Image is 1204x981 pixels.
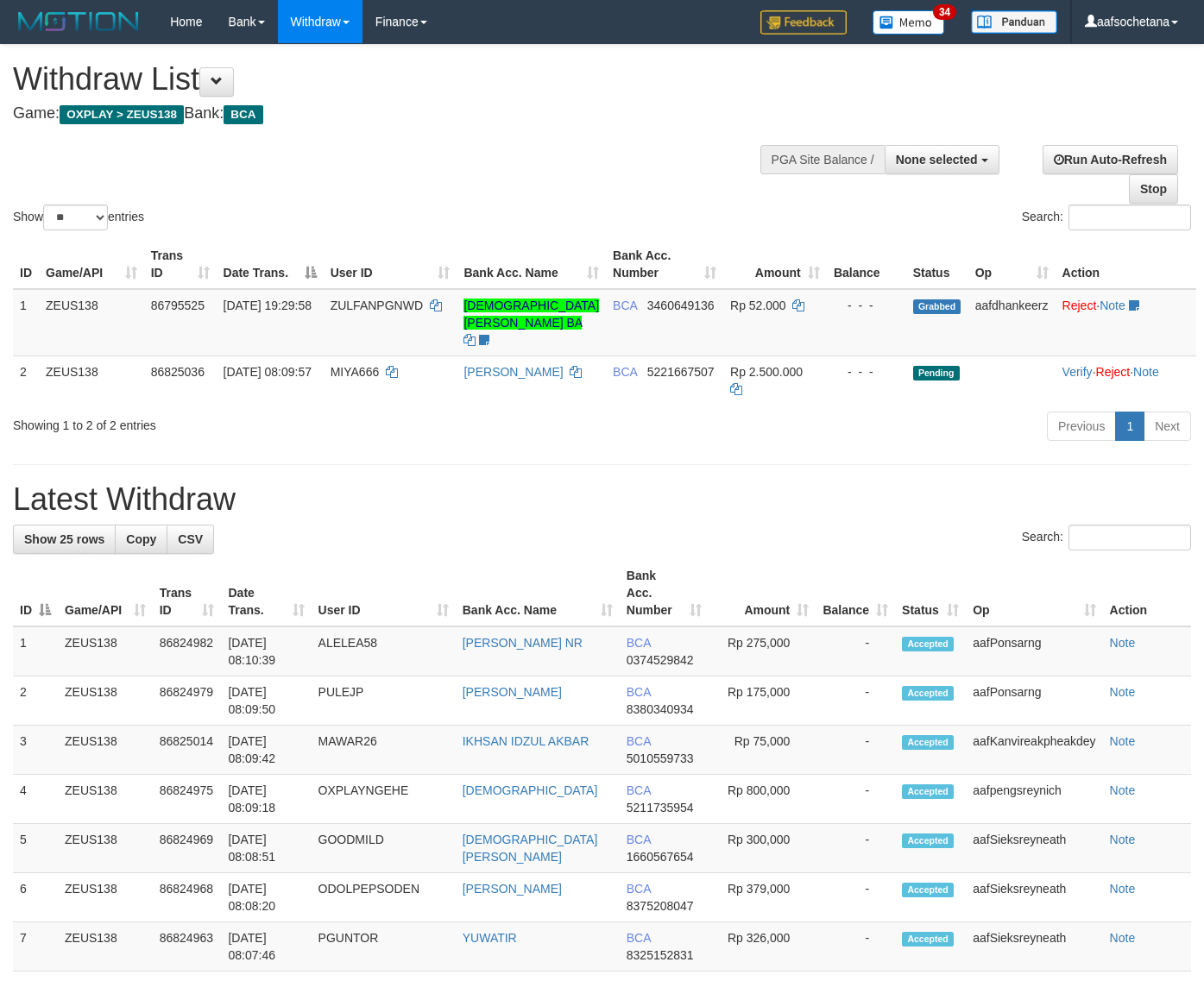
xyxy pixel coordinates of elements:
[221,726,311,775] td: [DATE] 08:09:42
[906,240,968,289] th: Status
[13,289,39,356] td: 1
[153,775,222,824] td: 86824975
[1100,299,1125,312] a: Note
[902,932,954,946] span: Accepted
[966,922,1102,972] td: aafSieksreyneath
[1103,560,1191,626] th: Action
[760,10,847,35] img: Feedback.jpg
[1129,174,1178,204] a: Stop
[723,240,827,289] th: Amount: activate to sort column ascending
[913,366,960,380] span: Pending
[627,801,694,814] span: Copy 5211735954 to clipboard
[966,676,1102,726] td: aafPonsarng
[457,240,606,289] th: Bank Acc. Name: activate to sort column ascending
[1096,365,1131,379] a: Reject
[816,775,895,824] td: -
[312,824,456,873] td: GOODMILD
[816,560,895,626] th: Balance: activate to sort column ascending
[1144,412,1191,441] a: Next
[816,824,895,873] td: -
[1068,204,1191,230] input: Search:
[966,824,1102,873] td: aafSieksreyneath
[709,626,816,676] td: Rp 275,000
[224,299,312,312] span: [DATE] 19:29:58
[153,873,222,922] td: 86824968
[58,726,153,775] td: ZEUS138
[456,560,620,626] th: Bank Acc. Name: activate to sort column ascending
[709,726,816,775] td: Rp 75,000
[312,922,456,972] td: PGUNTOR
[221,873,311,922] td: [DATE] 08:08:20
[13,726,58,775] td: 3
[217,240,324,289] th: Date Trans.: activate to sort column descending
[151,299,205,312] span: 86795525
[709,873,816,922] td: Rp 379,000
[647,299,715,312] span: Copy 3460649136 to clipboard
[312,775,456,824] td: OXPLAYNGEHE
[902,686,954,701] span: Accepted
[153,560,222,626] th: Trans ID: activate to sort column ascending
[1068,525,1191,550] input: Search:
[627,702,694,716] span: Copy 8380340934 to clipboard
[463,882,562,896] a: [PERSON_NAME]
[1047,412,1116,441] a: Previous
[627,850,694,864] span: Copy 1660567654 to clipboard
[58,922,153,972] td: ZEUS138
[896,153,978,167] span: None selected
[221,676,311,726] td: [DATE] 08:09:50
[463,734,589,748] a: IKHSAN IDZUL AKBAR
[153,824,222,873] td: 86824969
[627,734,651,748] span: BCA
[1110,931,1136,945] a: Note
[971,10,1057,34] img: panduan.png
[463,365,563,379] a: [PERSON_NAME]
[151,365,205,379] span: 86825036
[312,626,456,676] td: ALELEA58
[1056,289,1196,356] td: ·
[13,525,116,554] a: Show 25 rows
[39,240,144,289] th: Game/API: activate to sort column ascending
[709,922,816,972] td: Rp 326,000
[58,873,153,922] td: ZEUS138
[39,289,144,356] td: ZEUS138
[902,784,954,799] span: Accepted
[606,240,723,289] th: Bank Acc. Number: activate to sort column ascending
[902,883,954,897] span: Accepted
[24,532,104,546] span: Show 25 rows
[13,355,39,405] td: 2
[13,676,58,726] td: 2
[873,10,945,35] img: Button%20Memo.svg
[13,560,58,626] th: ID: activate to sort column descending
[463,783,598,797] a: [DEMOGRAPHIC_DATA]
[463,833,598,864] a: [DEMOGRAPHIC_DATA][PERSON_NAME]
[224,365,312,379] span: [DATE] 08:09:57
[13,922,58,972] td: 7
[312,560,456,626] th: User ID: activate to sort column ascending
[463,931,517,945] a: YUWATIR
[13,873,58,922] td: 6
[933,4,956,20] span: 34
[39,355,144,405] td: ZEUS138
[153,676,222,726] td: 86824979
[834,363,899,380] div: - - -
[627,751,694,765] span: Copy 5010559733 to clipboard
[153,626,222,676] td: 86824982
[1062,299,1097,312] a: Reject
[167,525,214,554] a: CSV
[966,873,1102,922] td: aafSieksreyneath
[178,532,203,546] span: CSV
[966,626,1102,676] td: aafPonsarng
[760,145,885,174] div: PGA Site Balance /
[627,636,651,650] span: BCA
[13,626,58,676] td: 1
[627,783,651,797] span: BCA
[902,637,954,651] span: Accepted
[331,299,423,312] span: ZULFANPGNWD
[331,365,380,379] span: MIYA666
[13,775,58,824] td: 4
[221,824,311,873] td: [DATE] 08:08:51
[816,922,895,972] td: -
[966,726,1102,775] td: aafKanvireakpheakdey
[58,676,153,726] td: ZEUS138
[730,365,803,379] span: Rp 2.500.000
